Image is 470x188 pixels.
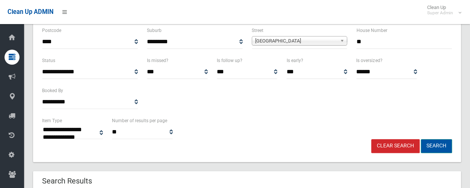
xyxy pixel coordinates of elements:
[147,26,162,35] label: Suburb
[42,117,62,125] label: Item Type
[356,56,382,65] label: Is oversized?
[8,8,53,15] span: Clean Up ADMIN
[112,117,167,125] label: Number of results per page
[42,26,61,35] label: Postcode
[286,56,303,65] label: Is early?
[423,5,461,16] span: Clean Up
[147,56,168,65] label: Is missed?
[42,56,55,65] label: Status
[356,26,387,35] label: House Number
[252,26,263,35] label: Street
[255,36,337,45] span: [GEOGRAPHIC_DATA]
[427,10,453,16] small: Super Admin
[421,139,452,153] button: Search
[371,139,420,153] a: Clear Search
[42,86,63,95] label: Booked By
[217,56,242,65] label: Is follow up?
